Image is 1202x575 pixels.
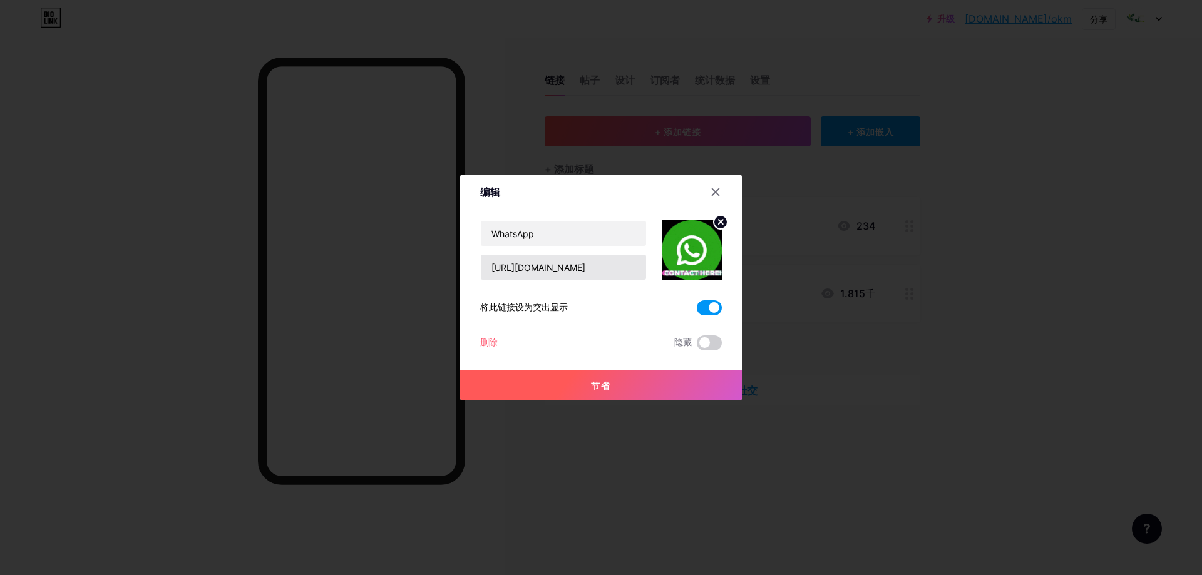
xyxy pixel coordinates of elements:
font: 删除 [480,337,498,347]
input: 网址 [481,255,646,280]
img: 缩略图链接 [662,220,722,280]
font: 节省 [591,380,611,391]
button: 节省 [460,370,742,400]
font: 编辑 [480,186,500,198]
font: 隐藏 [674,337,692,347]
input: 标题 [481,221,646,246]
font: 将此链接设为突出显示 [480,302,568,312]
